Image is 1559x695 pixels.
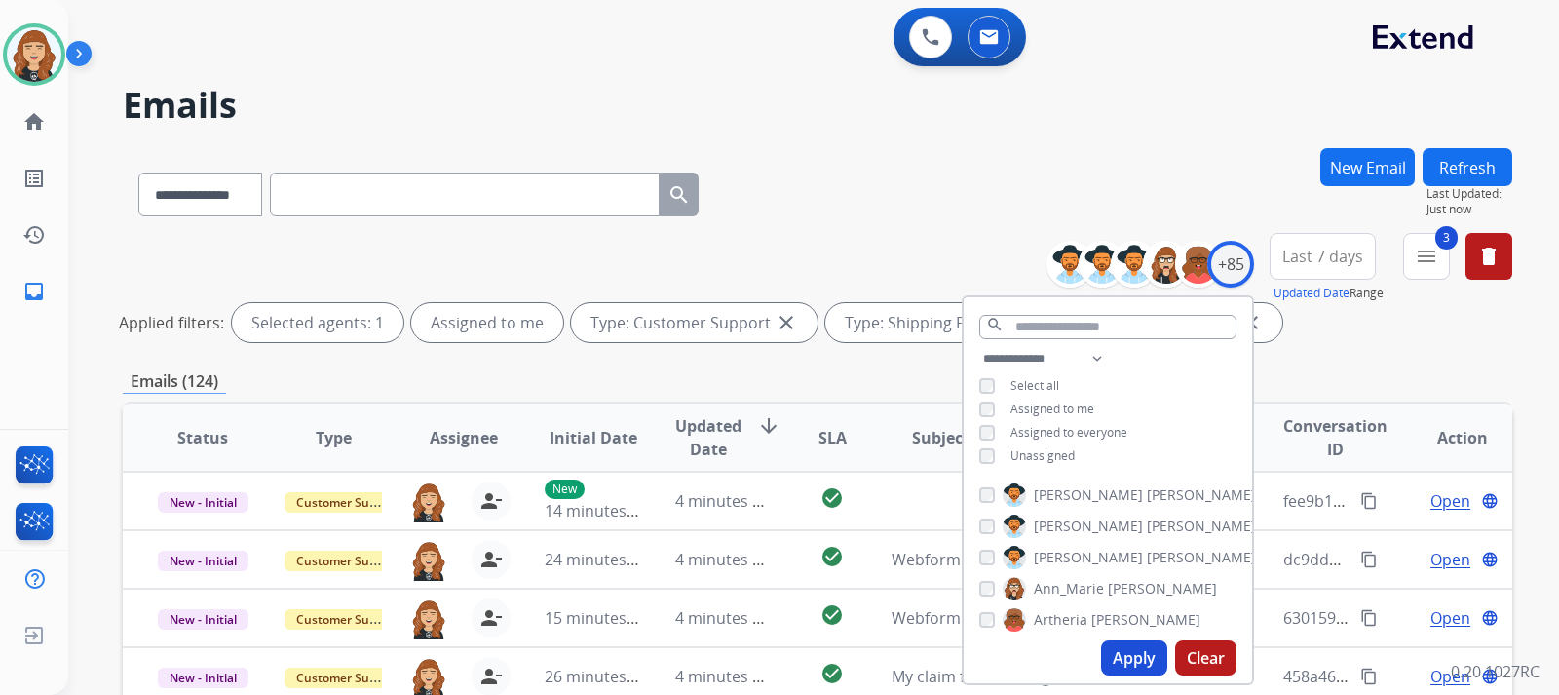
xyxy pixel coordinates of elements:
[1034,548,1143,567] span: [PERSON_NAME]
[22,110,46,134] mat-icon: home
[409,540,448,581] img: agent-avatar
[1481,492,1499,510] mat-icon: language
[1010,401,1094,417] span: Assigned to me
[1147,548,1256,567] span: [PERSON_NAME]
[675,549,779,570] span: 4 minutes ago
[1403,233,1450,280] button: 3
[1034,579,1104,598] span: Ann_Marie
[675,414,741,461] span: Updated Date
[316,426,352,449] span: Type
[1430,665,1470,688] span: Open
[667,183,691,207] mat-icon: search
[986,316,1004,333] mat-icon: search
[158,551,248,571] span: New - Initial
[1283,414,1388,461] span: Conversation ID
[1426,202,1512,217] span: Just now
[119,311,224,334] p: Applied filters:
[892,607,1333,629] span: Webform from [EMAIL_ADDRESS][DOMAIN_NAME] on [DATE]
[22,167,46,190] mat-icon: list_alt
[285,492,411,513] span: Customer Support
[571,303,818,342] div: Type: Customer Support
[1274,285,1384,301] span: Range
[285,551,411,571] span: Customer Support
[550,426,637,449] span: Initial Date
[479,548,503,571] mat-icon: person_remove
[1360,551,1378,568] mat-icon: content_copy
[675,666,779,687] span: 4 minutes ago
[545,549,658,570] span: 24 minutes ago
[892,666,1152,687] span: My claim for broken tennis bracelet
[820,486,844,510] mat-icon: check_circle
[1430,606,1470,630] span: Open
[775,311,798,334] mat-icon: close
[1282,252,1363,260] span: Last 7 days
[1360,668,1378,685] mat-icon: content_copy
[177,426,228,449] span: Status
[1034,485,1143,505] span: [PERSON_NAME]
[675,607,779,629] span: 4 minutes ago
[1270,233,1376,280] button: Last 7 days
[1423,148,1512,186] button: Refresh
[1147,485,1256,505] span: [PERSON_NAME]
[545,607,658,629] span: 15 minutes ago
[1435,226,1458,250] span: 3
[430,426,498,449] span: Assignee
[1415,245,1438,268] mat-icon: menu
[409,598,448,639] img: agent-avatar
[7,27,61,82] img: avatar
[409,482,448,522] img: agent-avatar
[1091,610,1200,630] span: [PERSON_NAME]
[545,666,658,687] span: 26 minutes ago
[285,668,411,688] span: Customer Support
[22,280,46,303] mat-icon: inbox
[912,426,970,449] span: Subject
[825,303,1081,342] div: Type: Shipping Protection
[1360,609,1378,627] mat-icon: content_copy
[123,86,1512,125] h2: Emails
[1101,640,1167,676] button: Apply
[479,489,503,513] mat-icon: person_remove
[123,369,226,394] p: Emails (124)
[1207,241,1254,288] div: +85
[757,414,780,438] mat-icon: arrow_downward
[158,668,248,688] span: New - Initial
[1320,148,1415,186] button: New Email
[1010,447,1075,464] span: Unassigned
[1010,377,1059,394] span: Select all
[1147,517,1256,536] span: [PERSON_NAME]
[545,480,585,499] p: New
[1382,404,1512,472] th: Action
[411,303,563,342] div: Assigned to me
[232,303,403,342] div: Selected agents: 1
[1430,548,1470,571] span: Open
[158,609,248,630] span: New - Initial
[1360,492,1378,510] mat-icon: content_copy
[1477,245,1501,268] mat-icon: delete
[1481,609,1499,627] mat-icon: language
[1430,489,1470,513] span: Open
[892,549,1333,570] span: Webform from [EMAIL_ADDRESS][DOMAIN_NAME] on [DATE]
[1010,424,1127,441] span: Assigned to everyone
[1274,286,1350,301] button: Updated Date
[1034,610,1087,630] span: Artheria
[545,500,658,521] span: 14 minutes ago
[820,603,844,627] mat-icon: check_circle
[1034,517,1143,536] span: [PERSON_NAME]
[820,545,844,568] mat-icon: check_circle
[22,223,46,247] mat-icon: history
[1426,186,1512,202] span: Last Updated:
[1451,660,1540,683] p: 0.20.1027RC
[675,490,779,512] span: 4 minutes ago
[479,665,503,688] mat-icon: person_remove
[818,426,847,449] span: SLA
[820,662,844,685] mat-icon: check_circle
[158,492,248,513] span: New - Initial
[1108,579,1217,598] span: [PERSON_NAME]
[285,609,411,630] span: Customer Support
[1175,640,1236,676] button: Clear
[1481,551,1499,568] mat-icon: language
[479,606,503,630] mat-icon: person_remove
